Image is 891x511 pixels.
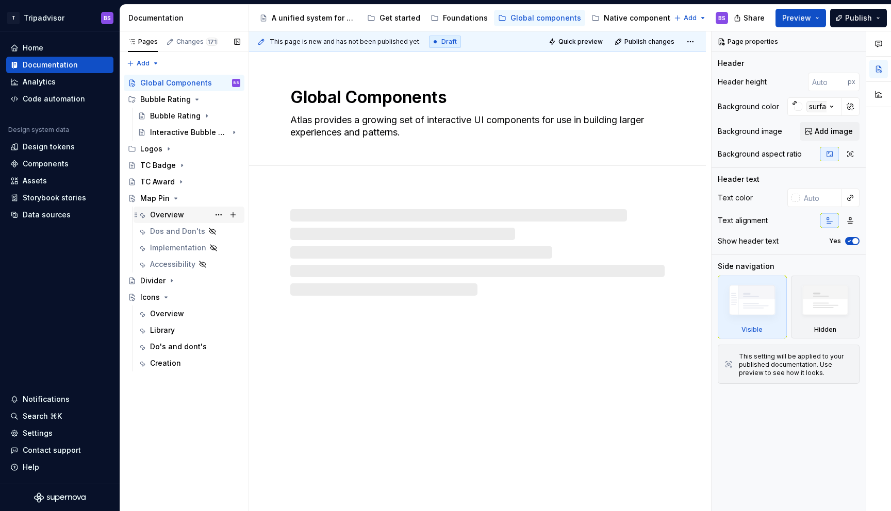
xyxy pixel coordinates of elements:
div: Header text [718,174,760,184]
div: Library [150,325,175,335]
div: Hidden [814,326,836,334]
span: Add [137,59,150,67]
a: TC Award [124,174,244,190]
button: Quick preview [546,35,607,49]
div: Interactive Bubble Rating [150,127,228,138]
div: Background aspect ratio [718,149,802,159]
div: Accessibility [150,259,195,269]
button: Add image [800,122,860,141]
span: 171 [206,38,218,46]
div: Design tokens [23,142,75,152]
div: T [7,12,20,24]
div: Visible [718,276,787,338]
a: Foundations [426,10,492,26]
a: Divider [124,272,244,289]
div: TC Badge [140,160,176,171]
div: Implementation [150,243,206,253]
div: This setting will be applied to your published documentation. Use preview to see how it looks. [739,352,853,377]
a: Settings [6,425,113,441]
div: Design system data [8,126,69,134]
span: Publish [845,13,872,23]
div: Documentation [128,13,244,23]
div: Text color [718,193,753,203]
a: Do's and dont's [134,338,244,355]
a: Global ComponentsBS [124,75,244,91]
a: TC Badge [124,157,244,174]
a: Overview [134,207,244,223]
div: Show header text [718,236,779,246]
button: Search ⌘K [6,408,113,424]
div: Global components [510,13,581,23]
a: Code automation [6,91,113,107]
span: Add image [815,126,853,137]
a: Library [134,322,244,338]
div: Storybook stories [23,193,86,203]
a: Data sources [6,207,113,223]
span: Quick preview [558,38,603,46]
div: Text alignment [718,215,768,226]
div: Bubble Rating [150,111,201,121]
a: Analytics [6,74,113,90]
div: Tripadvisor [24,13,64,23]
a: Overview [134,305,244,322]
div: Documentation [23,60,78,70]
div: Foundations [443,13,488,23]
div: Overview [150,309,184,319]
button: Add [671,11,709,25]
div: Changes [176,38,218,46]
div: surface [806,101,837,112]
button: Preview [775,9,826,27]
a: Design tokens [6,139,113,155]
div: Search ⌘K [23,411,62,421]
a: Dos and Don'ts [134,223,244,240]
a: Map Pin [124,190,244,207]
a: Get started [363,10,424,26]
span: Share [744,13,765,23]
label: Yes [829,237,841,245]
div: Native components [604,13,674,23]
div: Home [23,43,43,53]
button: TTripadvisorBS [2,7,118,29]
p: px [848,78,855,86]
a: Assets [6,173,113,189]
span: Draft [441,38,457,46]
div: Analytics [23,77,56,87]
button: Publish changes [612,35,679,49]
span: This page is new and has not been published yet. [270,38,421,46]
a: Implementation [134,240,244,256]
textarea: Atlas provides a growing set of interactive UI components for use in building larger experiences ... [288,112,663,141]
div: Visible [741,326,763,334]
div: Header height [718,77,767,87]
div: Overview [150,210,184,220]
div: Do's and dont's [150,342,207,352]
textarea: Global Components [288,85,663,110]
div: Map Pin [140,193,170,203]
a: Documentation [6,57,113,73]
svg: Supernova Logo [34,492,86,503]
div: Code automation [23,94,85,104]
div: Creation [150,358,181,368]
a: Global components [494,10,585,26]
div: Logos [140,144,162,154]
div: Settings [23,428,53,438]
button: Publish [830,9,887,27]
button: Share [729,9,771,27]
a: Native components [587,10,679,26]
div: Data sources [23,210,71,220]
a: Components [6,156,113,172]
div: TC Award [140,177,175,187]
div: Bubble Rating [140,94,191,105]
div: Header [718,58,744,69]
div: Background color [718,101,779,112]
div: Help [23,462,39,472]
a: Bubble Rating [134,108,244,124]
div: Notifications [23,394,70,404]
button: Help [6,459,113,475]
div: Page tree [124,75,244,371]
button: surface [787,97,841,116]
input: Auto [800,189,841,207]
a: Interactive Bubble Rating [134,124,244,141]
div: A unified system for every journey. [272,13,357,23]
button: Contact support [6,442,113,458]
